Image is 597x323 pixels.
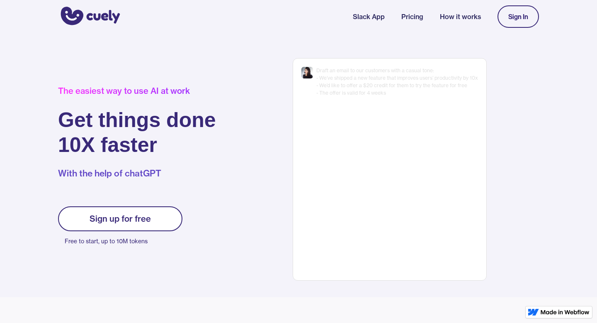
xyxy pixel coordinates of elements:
[440,12,481,22] a: How it works
[316,67,478,97] div: Draft an email to our customers with a casual tone: - We’ve shipped a new feature that improves u...
[58,167,216,180] p: With the help of chatGPT
[58,1,120,32] a: home
[541,310,590,315] img: Made in Webflow
[498,5,539,28] a: Sign In
[58,86,216,96] div: The easiest way to use AI at work
[65,235,182,247] p: Free to start, up to 10M tokens
[90,214,151,224] div: Sign up for free
[401,12,423,22] a: Pricing
[353,12,385,22] a: Slack App
[58,206,182,231] a: Sign up for free
[58,108,216,157] h1: Get things done 10X faster
[508,13,528,20] div: Sign In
